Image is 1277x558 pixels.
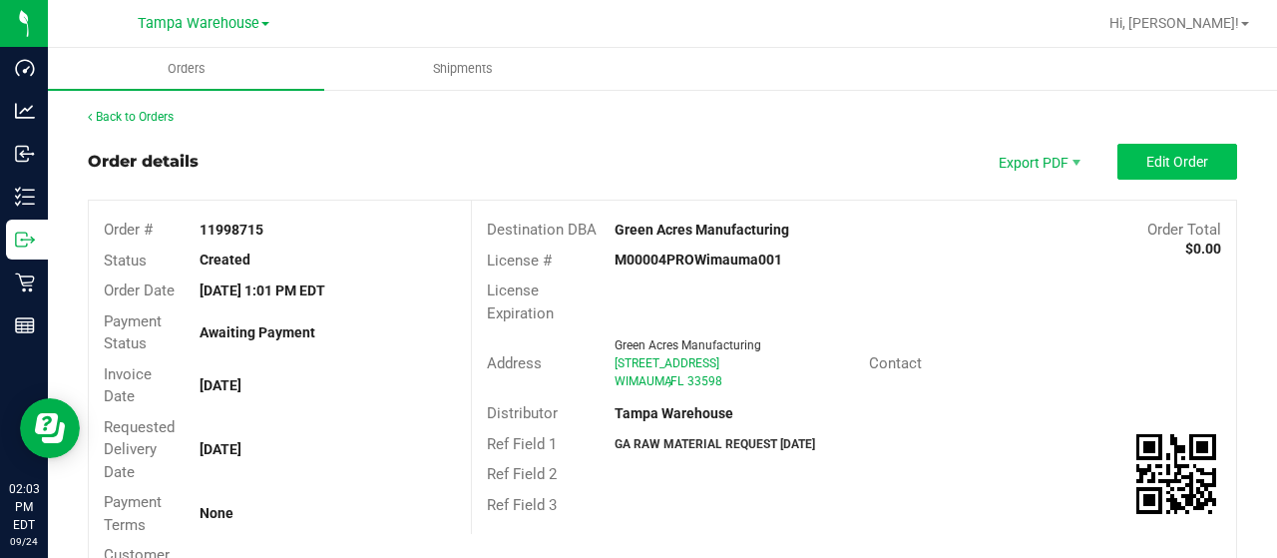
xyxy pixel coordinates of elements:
[1185,241,1221,257] strong: $0.00
[324,48,601,90] a: Shipments
[1136,434,1216,514] qrcode: 11998715
[615,222,789,238] strong: Green Acres Manufacturing
[487,496,557,514] span: Ref Field 3
[104,365,152,406] span: Invoice Date
[1136,434,1216,514] img: Scan me!
[487,221,597,239] span: Destination DBA
[104,418,175,481] span: Requested Delivery Date
[15,58,35,78] inline-svg: Dashboard
[615,437,815,451] strong: GA RAW MATERIAL REQUEST [DATE]
[15,230,35,250] inline-svg: Outbound
[200,441,241,457] strong: [DATE]
[668,374,670,388] span: ,
[1147,221,1221,239] span: Order Total
[615,405,733,421] strong: Tampa Warehouse
[88,150,199,174] div: Order details
[487,435,557,453] span: Ref Field 1
[487,354,542,372] span: Address
[200,222,263,238] strong: 11998715
[138,15,259,32] span: Tampa Warehouse
[687,374,722,388] span: 33598
[141,60,232,78] span: Orders
[15,315,35,335] inline-svg: Reports
[9,534,39,549] p: 09/24
[615,252,782,268] strong: M00004PROWimauma001
[670,374,683,388] span: FL
[487,465,557,483] span: Ref Field 2
[615,338,761,352] span: Green Acres Manufacturing
[487,404,558,422] span: Distributor
[104,281,175,299] span: Order Date
[15,101,35,121] inline-svg: Analytics
[615,374,672,388] span: WIMAUMA
[615,356,719,370] span: [STREET_ADDRESS]
[487,281,554,322] span: License Expiration
[20,398,80,458] iframe: Resource center
[200,505,233,521] strong: None
[200,282,325,298] strong: [DATE] 1:01 PM EDT
[15,273,35,292] inline-svg: Retail
[406,60,520,78] span: Shipments
[48,48,324,90] a: Orders
[9,480,39,534] p: 02:03 PM EDT
[200,252,250,268] strong: Created
[487,252,552,270] span: License #
[1146,154,1208,170] span: Edit Order
[88,110,174,124] a: Back to Orders
[15,144,35,164] inline-svg: Inbound
[869,354,922,372] span: Contact
[15,187,35,207] inline-svg: Inventory
[104,252,147,270] span: Status
[1117,144,1237,180] button: Edit Order
[200,377,241,393] strong: [DATE]
[104,493,162,534] span: Payment Terms
[200,324,315,340] strong: Awaiting Payment
[1109,15,1239,31] span: Hi, [PERSON_NAME]!
[104,221,153,239] span: Order #
[104,312,162,353] span: Payment Status
[978,144,1097,180] li: Export PDF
